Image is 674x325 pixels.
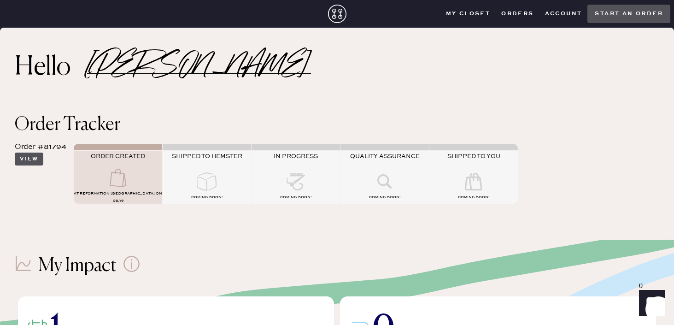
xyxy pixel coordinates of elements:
[280,195,311,200] span: COMING SOON!
[15,57,87,79] h2: Hello
[369,195,400,200] span: COMING SOON!
[172,153,242,160] span: SHIPPED TO HEMSTER
[350,153,420,160] span: QUALITY ASSURANCE
[191,195,223,200] span: COMING SOON!
[274,153,318,160] span: IN PROGRESS
[587,5,670,23] button: Start an order
[458,195,489,200] span: COMING SOON!
[38,255,117,277] h1: My Impact
[496,7,539,21] button: Orders
[440,7,496,21] button: My Closet
[15,153,43,165] button: View
[539,7,588,21] button: Account
[447,153,500,160] span: SHIPPED TO YOU
[15,142,66,153] div: Order #81794
[91,153,145,160] span: ORDER CREATED
[15,116,120,134] span: Order Tracker
[630,284,670,323] iframe: Front Chat
[87,62,311,74] h2: [PERSON_NAME]
[74,191,162,203] span: AT Reformation [GEOGRAPHIC_DATA] on 08/19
